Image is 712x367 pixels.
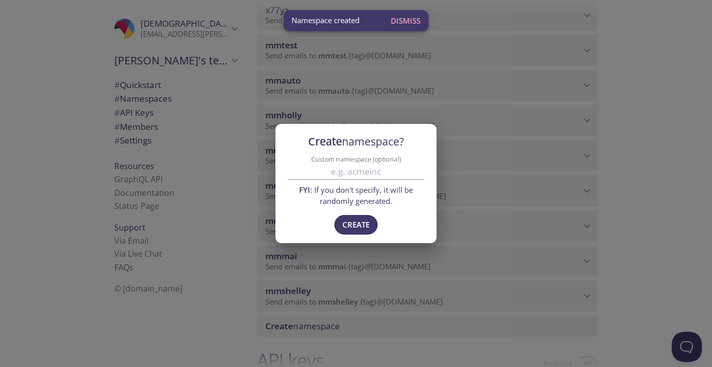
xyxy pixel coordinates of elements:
[308,134,404,149] span: Create
[334,215,378,234] button: Create
[299,185,310,195] span: FYI
[288,185,424,206] span: : If you don't specify, it will be randomly generated.
[288,163,424,180] input: e.g. acmeinc
[391,14,420,27] span: Dismiss
[305,156,407,163] label: Custom namespace (optional)
[292,15,360,26] span: Namespace created
[342,134,404,149] span: namespace?
[342,218,370,231] span: Create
